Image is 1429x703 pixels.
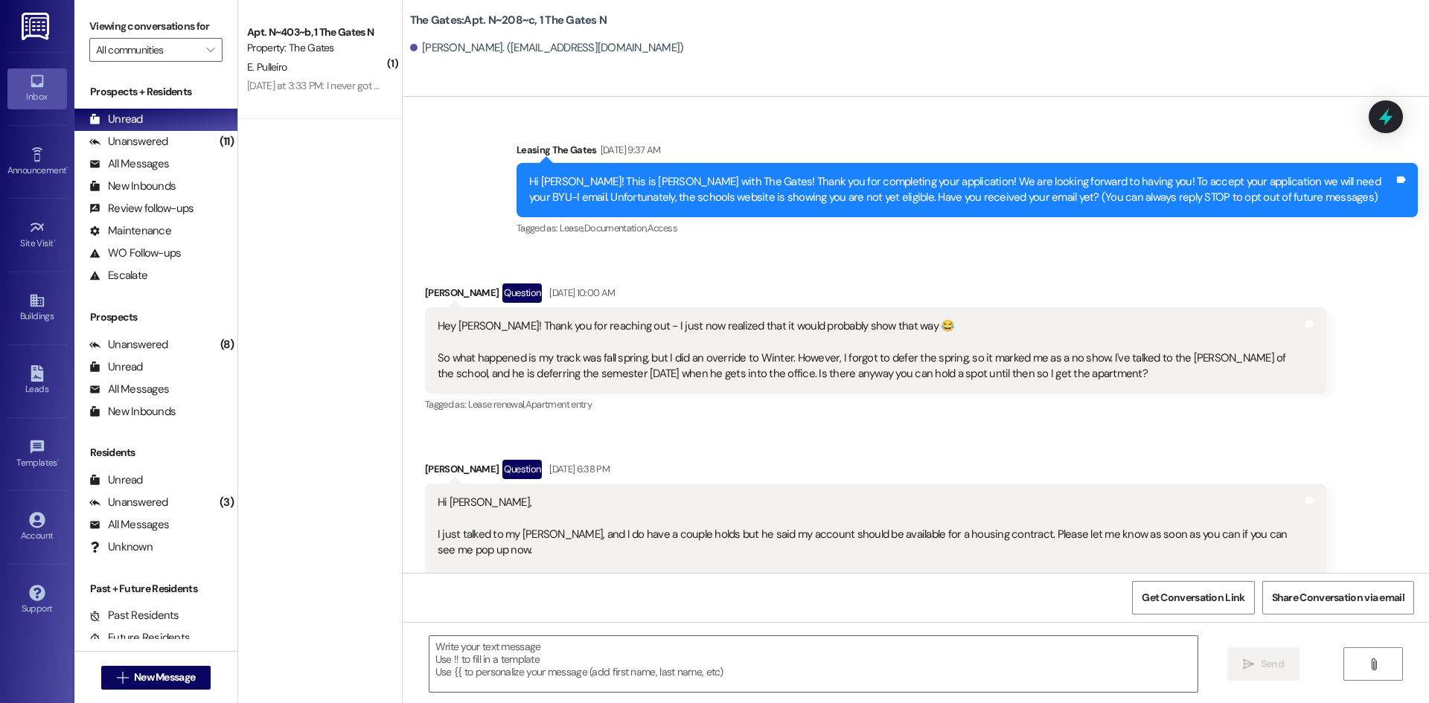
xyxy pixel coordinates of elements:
div: Past + Future Residents [74,581,237,597]
div: Hi [PERSON_NAME], I just talked to my [PERSON_NAME], and I do have a couple holds but he said my ... [438,495,1302,591]
div: (11) [216,130,237,153]
div: New Inbounds [89,404,176,420]
div: Unread [89,359,143,375]
span: • [54,236,56,246]
div: [PERSON_NAME] [425,460,1326,484]
i:  [1368,658,1379,670]
button: Share Conversation via email [1262,581,1414,614]
div: WO Follow-ups [89,245,181,261]
span: Documentation , [584,222,648,234]
div: Apt. N~403~b, 1 The Gates N [247,25,385,40]
div: Unanswered [89,337,168,353]
div: [DATE] 10:00 AM [546,285,615,301]
a: Inbox [7,68,67,109]
i:  [117,672,128,684]
div: Maintenance [89,223,171,239]
span: Lease renewal , [468,398,525,411]
div: Question [502,460,542,478]
div: Unread [89,112,143,127]
div: All Messages [89,517,169,533]
div: (8) [217,333,237,356]
i:  [1243,658,1254,670]
img: ResiDesk Logo [22,13,52,40]
input: All communities [96,38,199,62]
b: The Gates: Apt. N~208~c, 1 The Gates N [410,13,607,28]
span: Share Conversation via email [1272,590,1404,606]
a: Templates • [7,434,67,475]
span: Apartment entry [525,398,592,411]
button: Send [1227,647,1299,681]
div: [PERSON_NAME]. ([EMAIL_ADDRESS][DOMAIN_NAME]) [410,40,684,56]
a: Site Visit • [7,215,67,255]
a: Support [7,580,67,620]
button: Get Conversation Link [1132,581,1254,614]
div: Review follow-ups [89,201,194,216]
button: New Message [101,666,211,690]
div: Hey [PERSON_NAME]! Thank you for reaching out - I just now realized that it would probably show t... [438,318,1302,382]
div: Unknown [89,539,153,555]
div: [PERSON_NAME] [425,283,1326,307]
div: Property: The Gates [247,40,385,56]
span: • [57,455,60,466]
div: All Messages [89,382,169,397]
i:  [206,44,214,56]
div: [DATE] 6:38 PM [546,461,610,477]
span: Lease , [560,222,584,234]
div: Unread [89,472,143,488]
div: All Messages [89,156,169,172]
a: Leads [7,361,67,401]
div: [DATE] at 3:33 PM: I never got my summer roommate phone numbers, is that something I could get fr... [247,79,739,92]
div: Escalate [89,268,147,283]
div: Question [502,283,542,302]
div: Residents [74,445,237,460]
div: [DATE] 9:37 AM [597,142,661,158]
span: Get Conversation Link [1142,590,1244,606]
div: Unanswered [89,495,168,510]
span: • [66,163,68,173]
div: Leasing The Gates [517,142,1418,163]
div: Prospects [74,309,237,325]
div: New Inbounds [89,179,176,194]
div: Future Residents [89,630,190,646]
div: Prospects + Residents [74,84,237,100]
a: Buildings [7,288,67,328]
a: Account [7,507,67,548]
label: Viewing conversations for [89,15,223,38]
div: Unanswered [89,134,168,150]
span: E. Pulleiro [247,60,287,74]
span: Send [1261,656,1284,672]
div: Tagged as: [425,394,1326,415]
span: Access [648,222,677,234]
span: New Message [134,670,195,685]
div: (3) [216,491,237,514]
div: Past Residents [89,608,179,623]
div: Tagged as: [517,217,1418,239]
div: Hi [PERSON_NAME]! This is [PERSON_NAME] with The Gates! Thank you for completing your application... [529,174,1394,206]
